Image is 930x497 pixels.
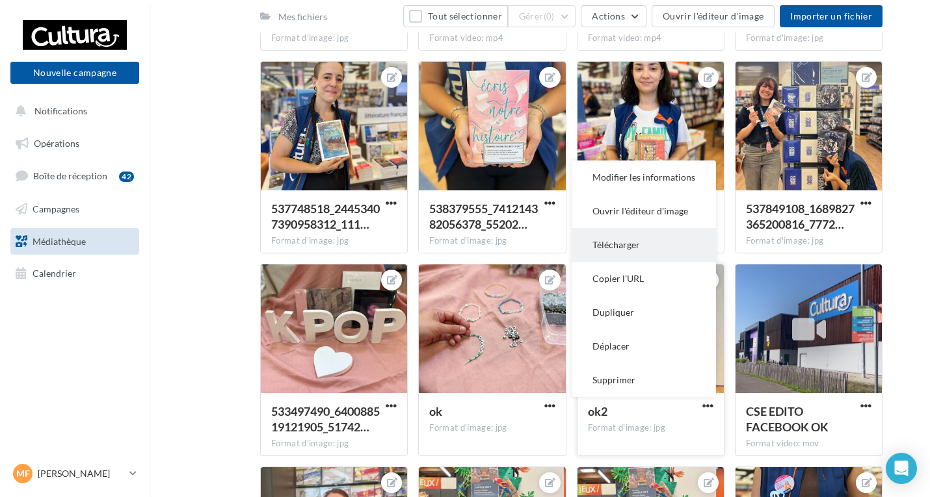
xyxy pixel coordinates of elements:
[429,32,555,44] div: Format video: mp4
[572,228,716,262] button: Télécharger
[33,170,107,181] span: Boîte de réception
[429,201,538,231] span: 538379555_741214382056378_5520263440602655999_n
[34,105,87,116] span: Notifications
[592,10,624,21] span: Actions
[8,162,142,190] a: Boîte de réception42
[429,422,555,434] div: Format d'image: jpg
[271,235,397,247] div: Format d'image: jpg
[8,97,137,125] button: Notifications
[746,201,855,231] span: 537849108_1689827365200816_7772167637825096641_n
[790,10,872,21] span: Importer un fichier
[572,363,716,397] button: Supprimer
[581,5,646,27] button: Actions
[886,453,917,484] div: Open Intercom Messenger
[746,235,871,247] div: Format d'image: jpg
[278,10,327,23] div: Mes fichiers
[271,201,380,231] span: 537748518_24453407390958312_1116718557429607745_n
[119,172,134,182] div: 42
[588,32,713,44] div: Format video: mp4
[508,5,576,27] button: Gérer(0)
[33,203,79,214] span: Campagnes
[572,296,716,329] button: Dupliquer
[746,438,871,450] div: Format video: mov
[8,130,142,157] a: Opérations
[8,228,142,255] a: Médiathèque
[429,404,442,418] span: ok
[10,62,139,84] button: Nouvelle campagne
[572,262,716,296] button: Copier l'URL
[572,329,716,363] button: Déplacer
[33,235,86,246] span: Médiathèque
[588,404,607,418] span: ok2
[38,467,124,480] p: [PERSON_NAME]
[403,5,507,27] button: Tout sélectionner
[34,138,79,149] span: Opérations
[429,235,555,247] div: Format d'image: jpg
[10,461,139,486] a: MF [PERSON_NAME]
[572,160,716,194] button: Modifier les informations
[271,32,397,44] div: Format d'image: jpg
[8,196,142,223] a: Campagnes
[16,467,30,480] span: MF
[572,194,716,228] button: Ouvrir l'éditeur d'image
[588,422,713,434] div: Format d'image: jpg
[271,404,380,434] span: 533497490_640088519121905_5174299889529212621_n
[271,438,397,450] div: Format d'image: jpg
[544,11,555,21] span: (0)
[780,5,883,27] button: Importer un fichier
[8,260,142,287] a: Calendrier
[746,404,829,434] span: CSE EDITO FACEBOOK OK
[33,268,76,279] span: Calendrier
[746,32,871,44] div: Format d'image: jpg
[652,5,775,27] button: Ouvrir l'éditeur d'image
